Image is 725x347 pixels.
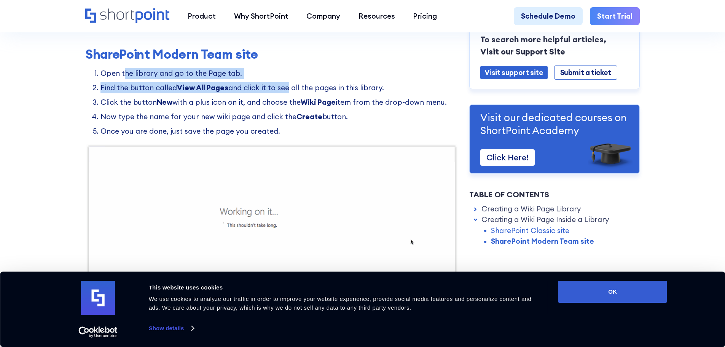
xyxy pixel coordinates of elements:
[188,11,216,22] div: Product
[491,236,594,247] a: SharePoint Modern Team site
[178,7,225,26] a: Product
[481,203,581,214] a: Creating a Wiki Page Library
[85,8,169,24] a: Home
[349,7,404,26] a: Resources
[359,11,395,22] div: Resources
[100,68,459,79] li: Open the library and go to the Page tab.
[469,189,640,200] div: Table of Contents
[234,11,288,22] div: Why ShortPoint
[149,323,194,334] a: Show details
[404,7,446,26] a: Pricing
[554,65,617,79] a: Submit a ticket
[100,82,459,93] li: Find the button called and click it to see all the pages in this library.
[480,149,535,165] a: Click Here!
[100,111,459,122] li: Now type the name for your new wiki page and click the button.
[149,296,532,311] span: We use cookies to analyze our traffic in order to improve your website experience, provide social...
[100,126,459,137] li: Once you are done, just save the page you created.
[480,66,547,79] a: Visit support site
[514,7,583,26] a: Schedule Demo
[491,225,569,236] a: SharePoint Classic site
[306,11,340,22] div: Company
[100,97,459,108] li: Click the button with a plus icon on it, and choose the item from the drop-down menu.
[177,83,228,92] strong: View All Pages
[149,283,541,292] div: This website uses cookies
[81,281,115,315] img: logo
[225,7,298,26] a: Why ShortPoint
[65,326,131,338] a: Usercentrics Cookiebot - opens in a new window
[297,7,349,26] a: Company
[480,110,629,137] p: Visit our dedicated courses on ShortPoint Academy
[296,112,322,121] strong: Create
[558,281,667,303] button: OK
[480,33,629,58] p: To search more helpful articles, Visit our Support Site
[157,98,172,107] strong: New
[481,214,609,225] a: Creating a Wiki Page Inside a Library
[85,46,459,62] h3: SharePoint Modern Team site
[301,98,336,107] strong: Wiki Page
[413,11,437,22] div: Pricing
[590,7,640,26] a: Start Trial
